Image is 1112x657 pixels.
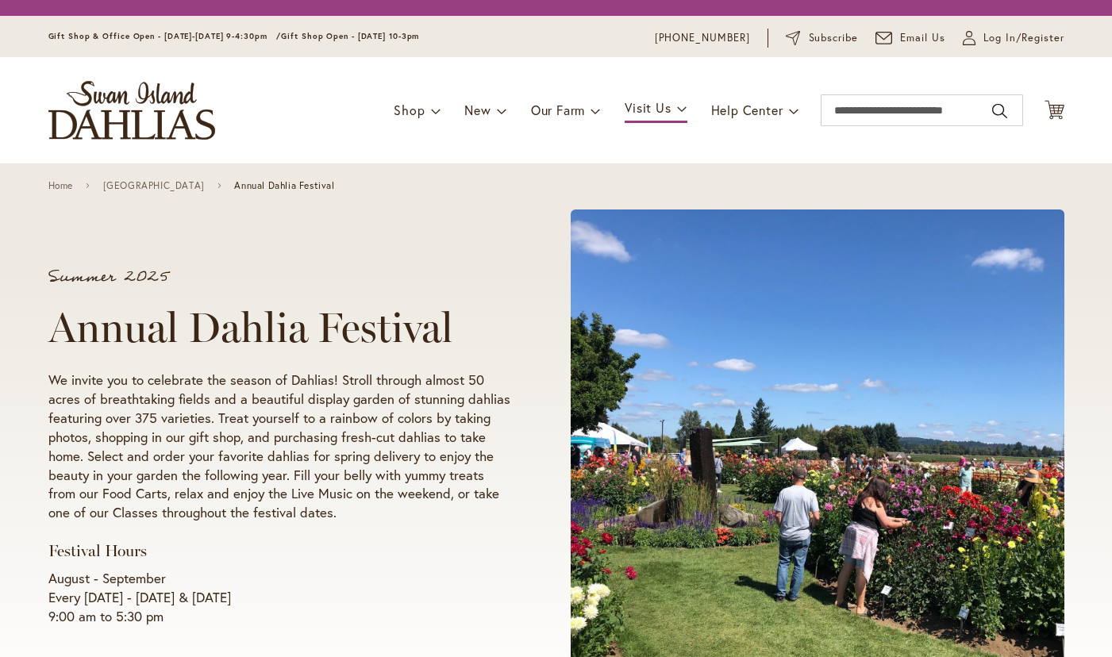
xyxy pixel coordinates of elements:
[809,30,859,46] span: Subscribe
[983,30,1064,46] span: Log In/Register
[394,102,425,118] span: Shop
[48,31,282,41] span: Gift Shop & Office Open - [DATE]-[DATE] 9-4:30pm /
[875,30,945,46] a: Email Us
[786,30,858,46] a: Subscribe
[963,30,1064,46] a: Log In/Register
[531,102,585,118] span: Our Farm
[48,569,510,626] p: August - September Every [DATE] - [DATE] & [DATE] 9:00 am to 5:30 pm
[48,180,73,191] a: Home
[48,81,215,140] a: store logo
[464,102,491,118] span: New
[900,30,945,46] span: Email Us
[281,31,419,41] span: Gift Shop Open - [DATE] 10-3pm
[711,102,783,118] span: Help Center
[48,304,510,352] h1: Annual Dahlia Festival
[625,99,671,116] span: Visit Us
[103,180,205,191] a: [GEOGRAPHIC_DATA]
[48,371,510,523] p: We invite you to celebrate the season of Dahlias! Stroll through almost 50 acres of breathtaking ...
[48,541,510,561] h3: Festival Hours
[655,30,751,46] a: [PHONE_NUMBER]
[48,269,510,285] p: Summer 2025
[992,98,1006,124] button: Search
[234,180,334,191] span: Annual Dahlia Festival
